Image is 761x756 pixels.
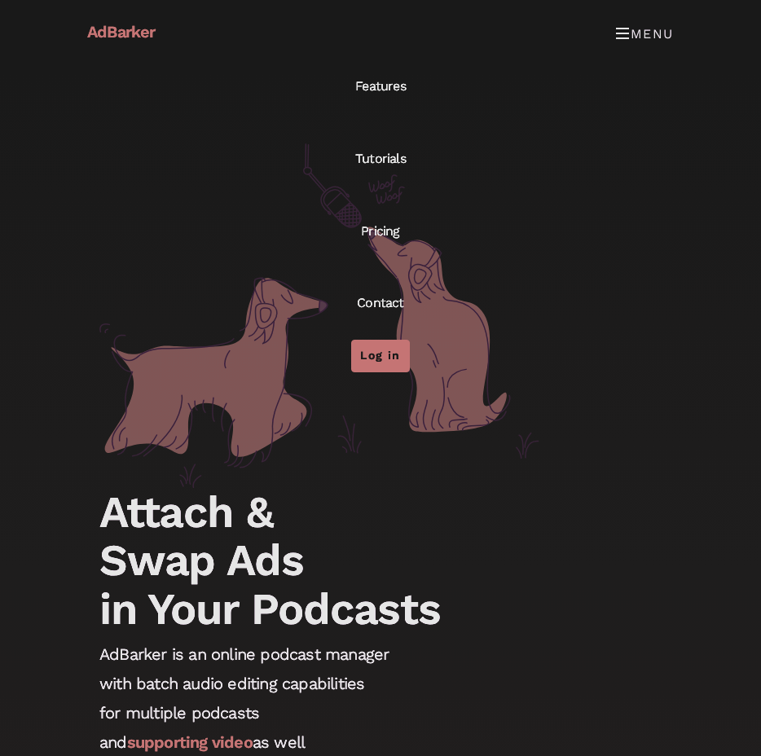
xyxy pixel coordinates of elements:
a: Tutorials [87,123,674,196]
button: Toggle navigation [606,15,674,48]
a: Contact [87,267,674,340]
a: AdBarker [87,13,156,51]
a: Features [87,51,674,123]
a: Pricing [87,196,674,268]
a: Log in [351,340,409,372]
h1: Attach & Swap Ads in Your Podcasts [99,488,441,633]
a: supporting video [127,732,253,752]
